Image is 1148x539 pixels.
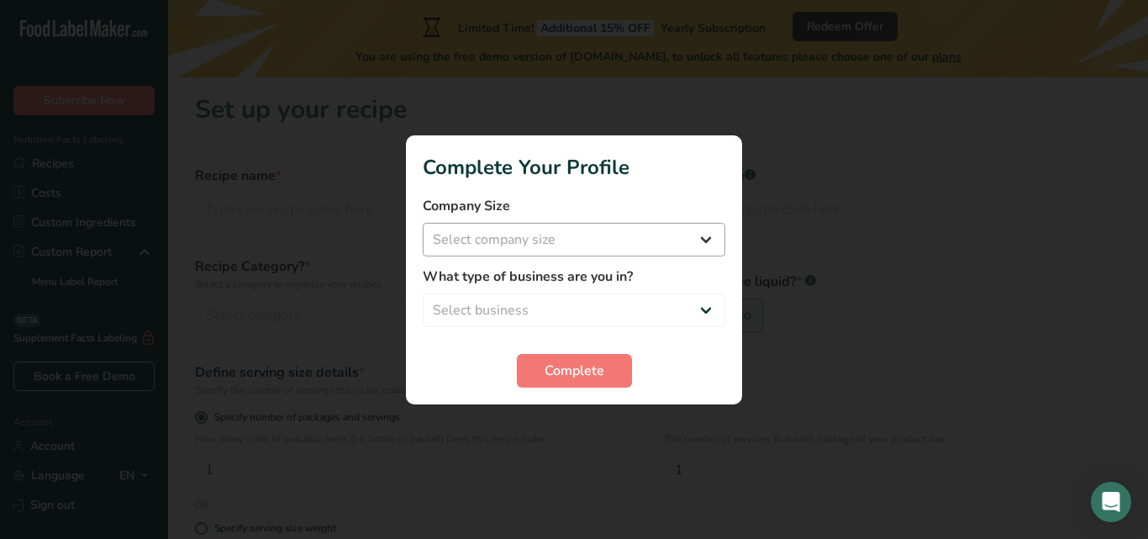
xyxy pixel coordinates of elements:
label: What type of business are you in? [423,267,725,287]
button: Complete [517,354,632,388]
span: Complete [545,361,604,381]
h1: Complete Your Profile [423,152,725,182]
label: Company Size [423,196,725,216]
div: Open Intercom Messenger [1091,482,1131,522]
